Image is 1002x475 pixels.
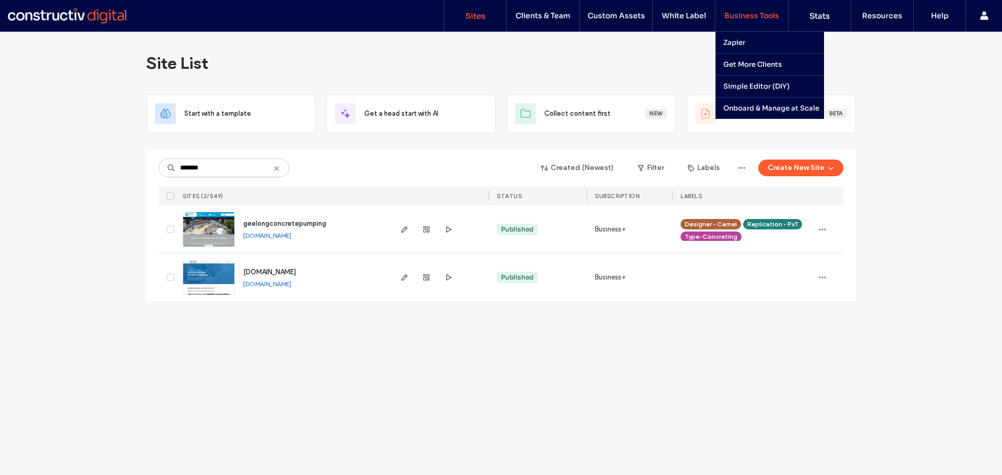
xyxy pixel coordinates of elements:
label: Business Tools [724,11,779,20]
a: [DOMAIN_NAME] [243,267,296,276]
label: Sites [466,11,485,21]
label: Custom Assets [588,11,645,20]
a: [DOMAIN_NAME] [243,232,291,239]
label: Stats [809,11,830,21]
span: Type-Concreting [685,232,737,241]
label: Help [931,11,949,20]
button: Filter [627,160,674,176]
button: Labels [678,160,729,176]
div: Start from fileBeta [686,94,856,133]
label: Resources [862,11,902,20]
button: Created (Newest) [532,160,623,176]
a: Simple Editor (DIY) [723,76,824,97]
span: Start with a template [184,108,251,119]
a: Get More Clients [723,54,824,75]
button: Create New Site [758,160,843,176]
span: [DOMAIN_NAME] [243,268,296,276]
div: Beta [825,109,847,118]
label: Get More Clients [723,60,782,69]
span: Collect content first [544,108,611,119]
label: Onboard & Manage at Scale [723,104,819,113]
div: Collect content firstNew [506,94,676,133]
div: Get a head start with AI [326,94,496,133]
span: LABELS [681,192,702,200]
div: Start with a template [146,94,316,133]
span: Site List [146,53,208,74]
span: SUBSCRIPTION [595,192,639,200]
div: New [645,109,667,118]
span: Replication - PxT [747,220,798,229]
span: SITES (2/549) [183,192,223,200]
div: Published [501,273,533,282]
a: Onboard & Manage at Scale [723,98,824,119]
label: Clients & Team [516,11,570,20]
label: White Label [662,11,706,20]
div: Published [501,225,533,234]
span: Business+ [595,272,626,283]
label: Zapier [723,38,745,47]
label: Simple Editor (DIY) [723,82,790,91]
span: Business+ [595,224,626,235]
a: [DOMAIN_NAME] [243,280,291,288]
a: Zapier [723,32,824,53]
span: geelongconcretepumping [243,220,326,227]
span: STATUS [497,192,522,200]
span: Get a head start with AI [364,108,438,119]
span: Designer - Camel [685,220,737,229]
span: Help [23,7,45,17]
a: geelongconcretepumping [243,219,326,228]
